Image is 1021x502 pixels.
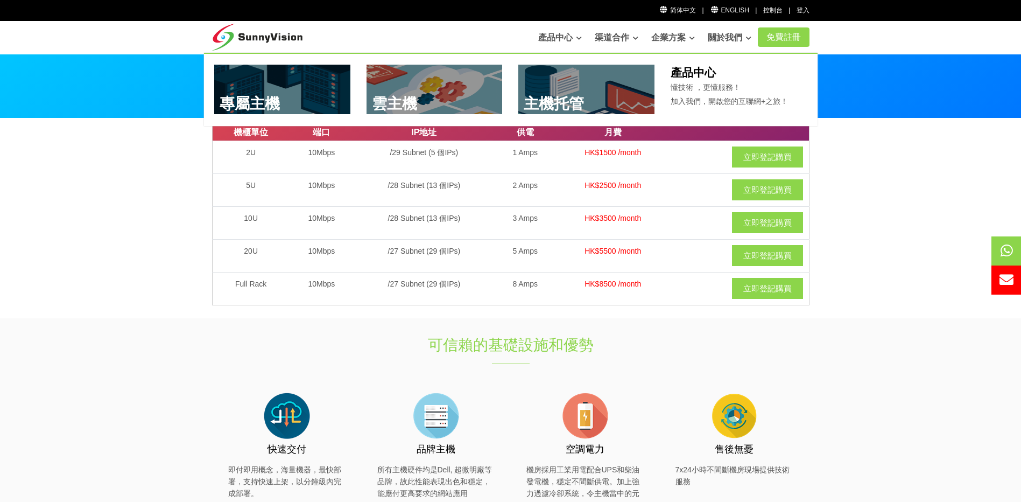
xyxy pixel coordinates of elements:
[526,443,644,456] h3: 空調電力
[332,334,690,355] h1: 可信賴的基礎設施和優勢
[495,124,556,141] th: 供電
[377,443,495,456] h3: 品牌主機
[732,278,803,299] a: 立即登記購買
[354,141,495,173] td: /29 Subnet (5 個IPs)
[556,124,670,141] th: 月費
[354,239,495,272] td: /27 Subnet (29 個IPs)
[354,173,495,206] td: /28 Subnet (13 個IPs)
[290,173,354,206] td: 10Mbps
[708,27,751,48] a: 關於我們
[732,212,803,233] a: 立即登記購買
[212,124,290,141] th: 機櫃單位
[585,148,641,157] span: HK$1500 /month
[495,173,556,206] td: 2 Amps
[290,206,354,239] td: 10Mbps
[495,206,556,239] td: 3 Amps
[585,247,641,255] span: HK$5500 /month
[732,179,803,200] a: 立即登記購買
[659,6,696,14] a: 简体中文
[212,239,290,272] td: 20U
[204,53,818,127] div: 產品中心
[290,272,354,305] td: 10Mbps
[671,66,716,79] b: 產品中心
[710,6,749,14] a: English
[758,27,809,47] a: 免費註冊
[290,239,354,272] td: 10Mbps
[732,245,803,266] a: 立即登記購買
[212,141,290,173] td: 2U
[675,443,793,456] h3: 售後無憂
[377,464,495,500] p: 所有主機硬件均是Dell, 超微明廠等品牌，故此性能表現出色和穩定，能應付更高要求的網站應用
[585,181,641,190] span: HK$2500 /month
[354,206,495,239] td: /28 Subnet (13 個IPs)
[707,389,761,443] img: flat-cog-cycle.png
[495,141,556,173] td: 1 Amps
[290,141,354,173] td: 10Mbps
[354,124,495,141] th: IP地址
[797,6,809,14] a: 登入
[585,214,641,222] span: HK$3500 /month
[212,272,290,305] td: Full Rack
[558,389,612,443] img: flat-battery.png
[651,27,695,48] a: 企業方案
[354,272,495,305] td: /27 Subnet (29 個IPs)
[538,27,582,48] a: 產品中心
[585,280,641,288] span: HK$8500 /month
[702,5,703,16] li: |
[671,83,788,106] span: 懂技術 ，更懂服務！ 加入我們，開啟您的互聯網+之旅！
[763,6,783,14] a: 控制台
[212,206,290,239] td: 10U
[595,27,638,48] a: 渠道合作
[495,239,556,272] td: 5 Amps
[212,173,290,206] td: 5U
[290,124,354,141] th: 端口
[409,389,463,443] img: flat-server-alt.png
[495,272,556,305] td: 8 Amps
[228,464,346,500] p: 即付即用概念，海量機器，最快部署，支持快速上架，以分鐘級內完成部署。
[755,5,757,16] li: |
[228,443,346,456] h3: 快速交付
[260,389,314,443] img: flat-cloud-in-out.png
[732,147,803,168] a: 立即登記購買
[788,5,790,16] li: |
[675,464,793,488] p: 7x24小時不間斷機房現場提供技術服務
